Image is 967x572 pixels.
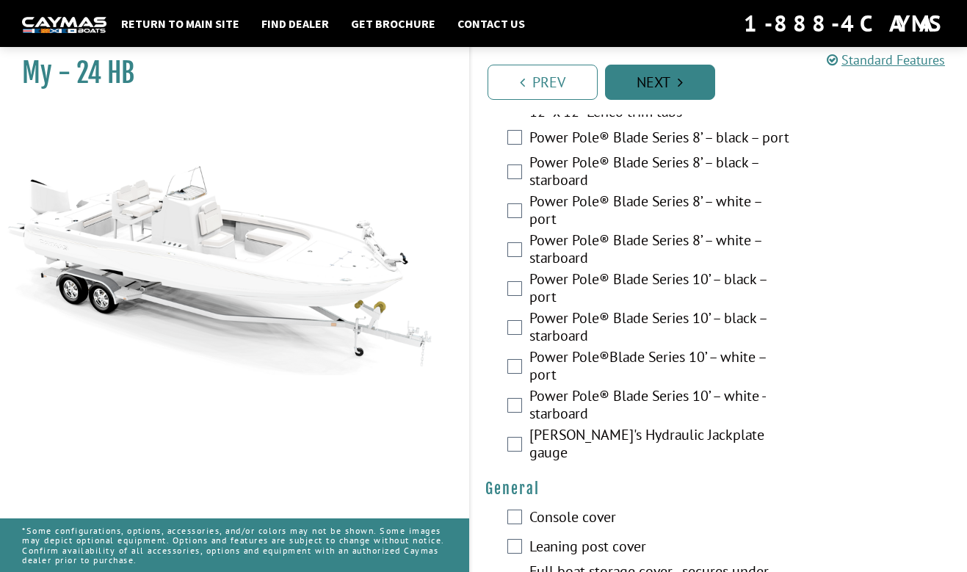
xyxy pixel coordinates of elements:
label: Console cover [529,508,792,529]
a: Get Brochure [344,14,443,33]
label: Power Pole® Blade Series 10’ – black – port [529,270,792,309]
label: Power Pole® Blade Series 8’ – black – port [529,128,792,150]
a: Standard Features [827,51,945,68]
img: white-logo-c9c8dbefe5ff5ceceb0f0178aa75bf4bb51f6bca0971e226c86eb53dfe498488.png [22,17,106,32]
label: Leaning post cover [529,537,792,559]
p: *Some configurations, options, accessories, and/or colors may not be shown. Some images may depic... [22,518,447,572]
a: Prev [488,65,598,100]
h4: General [485,479,953,498]
a: Return to main site [114,14,247,33]
a: Find Dealer [254,14,336,33]
label: [PERSON_NAME]'s Hydraulic Jackplate gauge [529,426,792,465]
label: Power Pole® Blade Series 10’ – black – starboard [529,309,792,348]
label: Power Pole® Blade Series 8’ – black – starboard [529,153,792,192]
label: Power Pole® Blade Series 8’ – white – port [529,192,792,231]
h1: My - 24 HB [22,57,432,90]
label: Power Pole®Blade Series 10’ – white – port [529,348,792,387]
a: Next [605,65,715,100]
label: Power Pole® Blade Series 10’ – white - starboard [529,387,792,426]
label: Power Pole® Blade Series 8’ – white – starboard [529,231,792,270]
div: 1-888-4CAYMAS [744,7,945,40]
a: Contact Us [450,14,532,33]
